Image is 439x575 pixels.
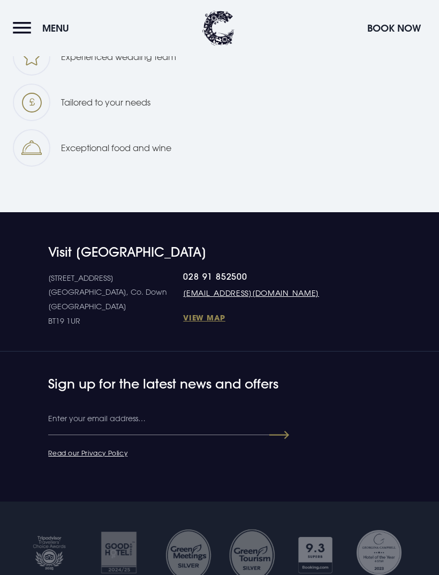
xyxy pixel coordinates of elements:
p: Experienced wedding team [61,49,176,65]
button: Book Now [362,17,426,40]
span: Menu [42,22,69,34]
button: Submit [251,425,289,445]
img: Wedding tailored icon [22,93,42,113]
h4: Visit [GEOGRAPHIC_DATA] [48,244,390,260]
input: Enter your email address… [48,403,289,435]
p: [STREET_ADDRESS] [GEOGRAPHIC_DATA], Co. Down [GEOGRAPHIC_DATA] BT19 1UR [48,271,183,328]
p: Tailored to your needs [61,94,150,110]
img: Why icon 4 1 [21,140,42,155]
p: Exceptional food and wine [61,140,171,156]
img: Wedding team icon [22,49,41,65]
a: 028 91 852500 [183,271,319,282]
a: View Map [183,312,319,323]
button: Menu [13,17,74,40]
h4: Sign up for the latest news and offers [48,376,289,392]
a: Read our Privacy Policy [48,449,127,457]
a: [EMAIL_ADDRESS][DOMAIN_NAME] [183,287,319,298]
img: Clandeboye Lodge [202,11,234,46]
